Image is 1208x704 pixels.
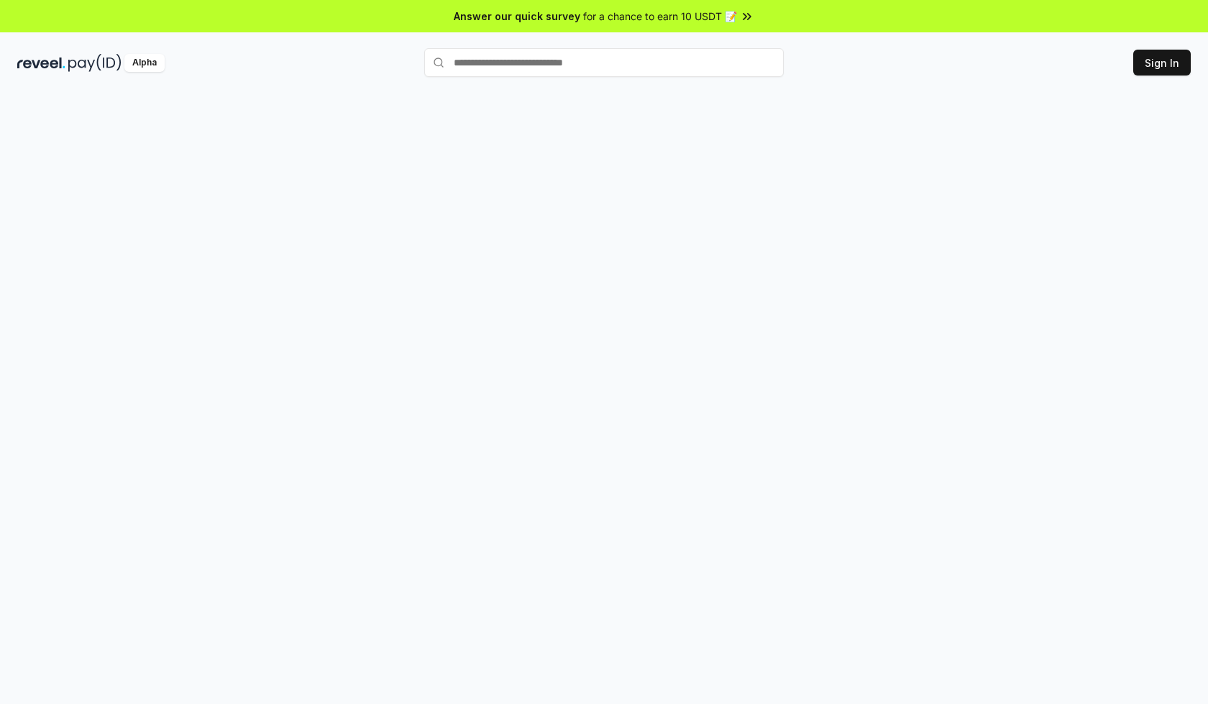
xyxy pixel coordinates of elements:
[1133,50,1191,76] button: Sign In
[68,54,122,72] img: pay_id
[17,54,65,72] img: reveel_dark
[583,9,737,24] span: for a chance to earn 10 USDT 📝
[454,9,580,24] span: Answer our quick survey
[124,54,165,72] div: Alpha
